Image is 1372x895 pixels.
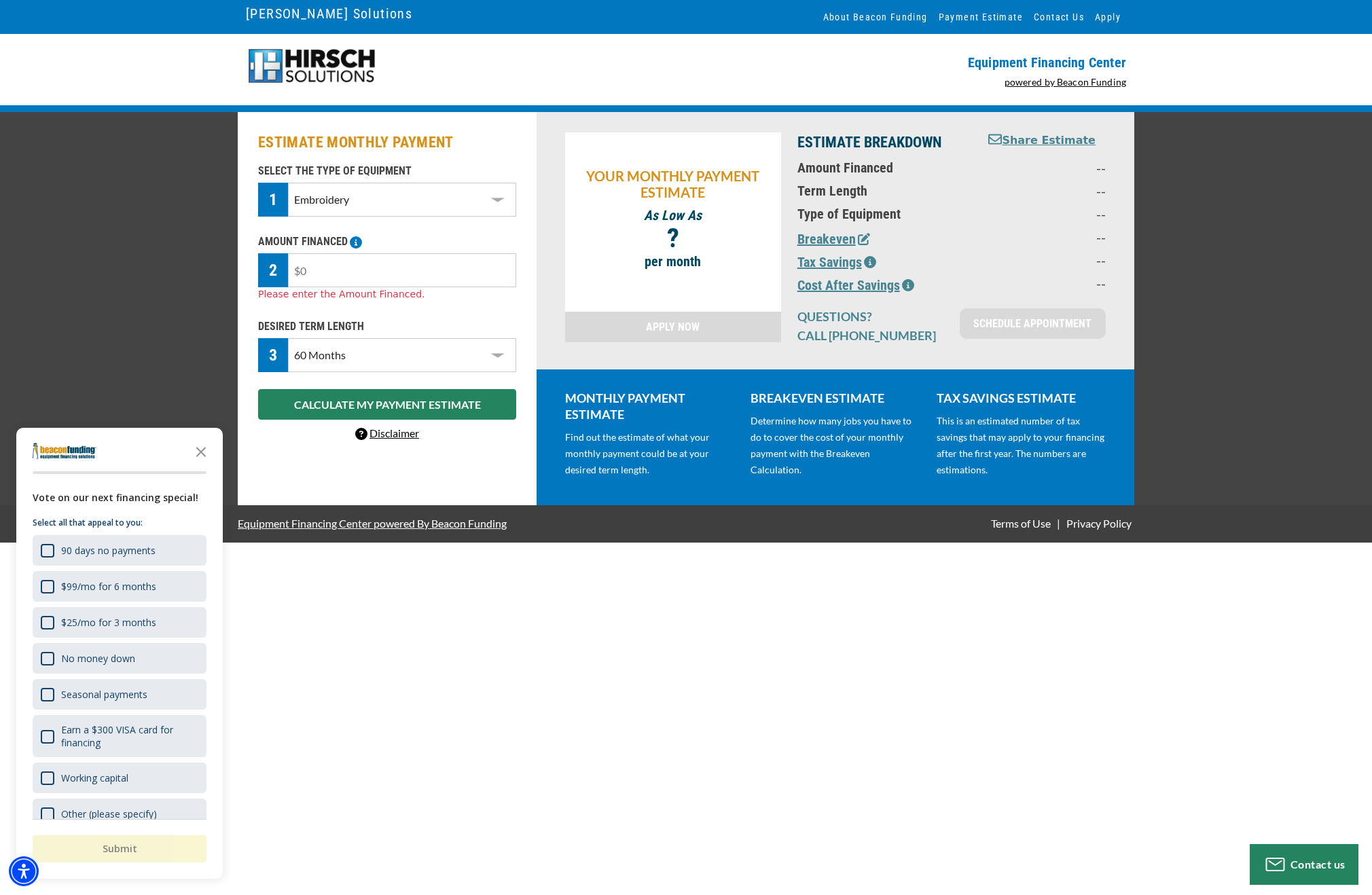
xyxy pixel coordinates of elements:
button: Tax Savings [797,252,876,272]
button: Share Estimate [988,132,1096,149]
p: -- [987,275,1106,291]
p: Equipment Financing Center [694,54,1126,71]
div: Earn a $300 VISA card for financing [33,715,206,757]
p: BREAKEVEN ESTIMATE [751,390,920,406]
button: Contact us [1250,844,1358,885]
p: Find out the estimate of what your monthly payment could be at your desired term length. [565,429,734,478]
p: MONTHLY PAYMENT ESTIMATE [565,390,734,422]
a: Privacy Policy - open in a new tab [1064,517,1134,530]
p: QUESTIONS? [797,308,943,325]
a: Disclaimer [355,426,419,439]
p: -- [987,206,1106,222]
p: CALL [PHONE_NUMBER] [797,327,943,344]
a: Terms of Use - open in a new tab [988,517,1053,530]
p: Amount Financed [797,160,971,176]
div: $25/mo for 3 months [33,607,206,638]
img: logo [246,48,377,85]
div: 90 days no payments [61,544,156,557]
div: 3 [258,338,288,372]
button: CALCULATE MY PAYMENT ESTIMATE [258,389,516,420]
div: 1 [258,183,288,217]
button: Breakeven [797,229,870,249]
p: Determine how many jobs you have to do to cover the cost of your monthly payment with the Breakev... [751,413,920,478]
div: Please enter the Amount Financed. [258,287,516,302]
a: APPLY NOW [565,312,781,342]
a: powered by Beacon Funding - open in a new tab [1005,76,1127,88]
div: Vote on our next financing special! [33,490,206,505]
span: | [1057,517,1060,530]
div: Accessibility Menu [9,856,39,886]
div: Working capital [61,771,128,784]
div: Other (please specify) [33,799,206,829]
div: Other (please specify) [61,807,157,820]
div: $25/mo for 3 months [61,616,156,629]
div: No money down [61,652,135,665]
p: -- [987,183,1106,199]
p: -- [987,252,1106,268]
p: ? [572,230,774,246]
button: Submit [33,835,206,862]
p: ESTIMATE BREAKDOWN [797,132,971,153]
p: per month [572,253,774,270]
img: Company logo [33,443,96,459]
p: Type of Equipment [797,206,971,222]
div: Earn a $300 VISA card for financing [61,723,198,749]
button: Cost After Savings [797,275,914,295]
p: -- [987,229,1106,245]
h2: ESTIMATE MONTHLY PAYMENT [258,132,516,153]
div: Working capital [33,763,206,793]
div: $99/mo for 6 months [61,580,156,593]
input: $0 [288,253,516,287]
span: Contact us [1290,858,1346,871]
div: $99/mo for 6 months [33,571,206,602]
p: -- [987,160,1106,176]
a: Equipment Financing Center powered By Beacon Funding - open in a new tab [238,507,507,540]
p: YOUR MONTHLY PAYMENT ESTIMATE [572,168,774,200]
a: SCHEDULE APPOINTMENT [960,308,1106,339]
p: As Low As [572,207,774,223]
div: 2 [258,253,288,287]
p: SELECT THE TYPE OF EQUIPMENT [258,163,516,179]
button: Close the survey [187,437,215,464]
p: AMOUNT FINANCED [258,234,516,250]
p: Term Length [797,183,971,199]
a: [PERSON_NAME] Solutions [246,2,412,25]
p: This is an estimated number of tax savings that may apply to your financing after the first year.... [937,413,1106,478]
div: Seasonal payments [61,688,147,701]
p: Select all that appeal to you: [33,516,206,530]
div: 90 days no payments [33,535,206,566]
div: Survey [16,428,223,879]
div: No money down [33,643,206,674]
div: Seasonal payments [33,679,206,710]
p: DESIRED TERM LENGTH [258,318,516,335]
p: TAX SAVINGS ESTIMATE [937,390,1106,406]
